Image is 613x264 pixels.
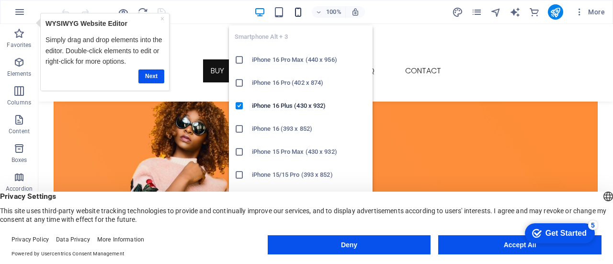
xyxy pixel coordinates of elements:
[452,7,463,18] i: Design (Ctrl+Alt+Y)
[490,7,501,18] i: Navigator
[28,11,69,19] div: Get Started
[490,6,502,18] button: navigator
[550,7,561,18] i: Publish
[117,6,129,18] button: Click here to leave preview mode and continue editing
[9,127,30,135] p: Content
[7,41,31,49] p: Favorites
[252,146,367,158] h6: iPhone 15 Pro Max (430 x 932)
[12,7,94,14] strong: WYSIWYG Website Editor
[137,7,148,18] i: Reload page
[571,4,609,20] button: More
[575,7,605,17] span: More
[6,185,33,193] p: Accordion
[71,2,80,11] div: 5
[510,6,521,18] button: text_generator
[548,4,563,20] button: publish
[351,8,360,16] i: On resize automatically adjust zoom level to fit chosen device.
[312,6,346,18] button: 100%
[529,7,540,18] i: Commerce
[326,6,341,18] h6: 100%
[252,123,367,135] h6: iPhone 16 (393 x 852)
[510,7,521,18] i: AI Writer
[529,6,540,18] button: commerce
[7,99,31,106] p: Columns
[252,54,367,66] h6: iPhone 16 Pro Max (440 x 956)
[136,6,148,18] button: reload
[471,7,482,18] i: Pages (Ctrl+Alt+S)
[252,169,367,181] h6: iPhone 15/15 Pro (393 x 852)
[452,6,464,18] button: design
[127,0,131,11] div: Close tooltip
[252,77,367,89] h6: iPhone 16 Pro (402 x 874)
[11,156,27,164] p: Boxes
[7,70,32,78] p: Elements
[105,57,131,70] a: Next
[8,5,78,25] div: Get Started 5 items remaining, 0% complete
[471,6,483,18] button: pages
[12,22,131,54] p: Simply drag and drop elements into the editor. Double-click elements to edit or right-click for m...
[252,100,367,112] h6: iPhone 16 Plus (430 x 932)
[127,2,131,10] a: ×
